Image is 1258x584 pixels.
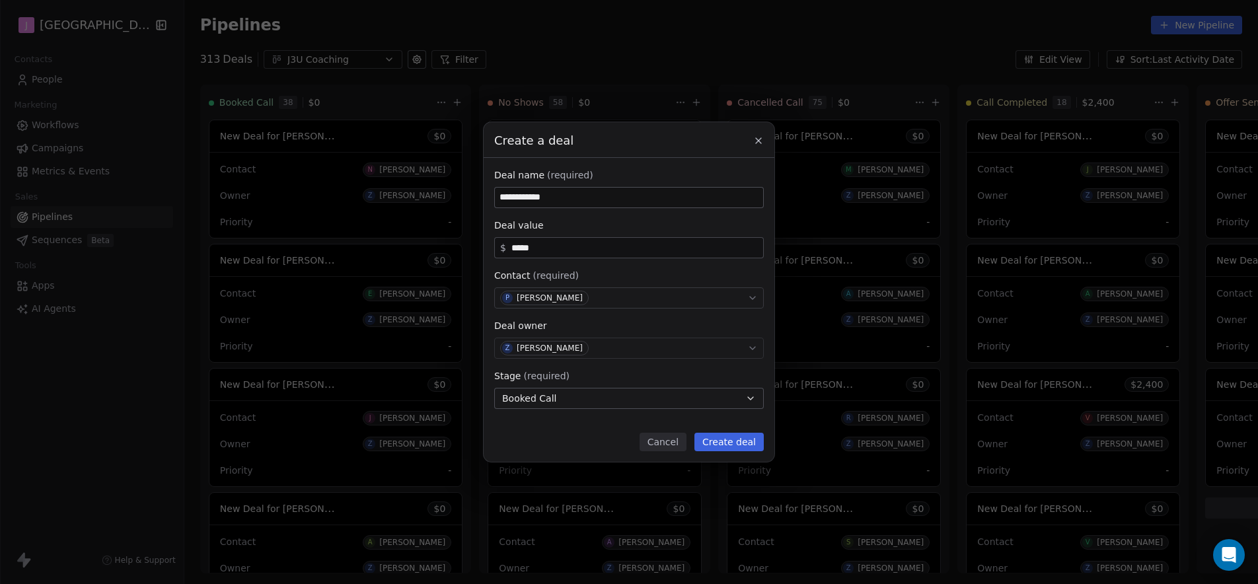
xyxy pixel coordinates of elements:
[517,344,583,353] div: [PERSON_NAME]
[502,392,556,406] span: Booked Call
[505,343,510,353] div: Z
[494,132,573,149] span: Create a deal
[640,433,686,451] button: Cancel
[547,168,593,182] span: (required)
[494,369,521,383] span: Stage
[694,433,764,451] button: Create deal
[500,241,506,254] span: $
[494,168,544,182] span: Deal name
[494,219,764,232] div: Deal value
[523,369,570,383] span: (required)
[505,293,509,303] div: P
[494,420,764,433] div: Expected close date
[494,269,530,282] span: Contact
[533,269,579,282] span: (required)
[517,293,583,303] div: [PERSON_NAME]
[494,319,764,332] div: Deal owner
